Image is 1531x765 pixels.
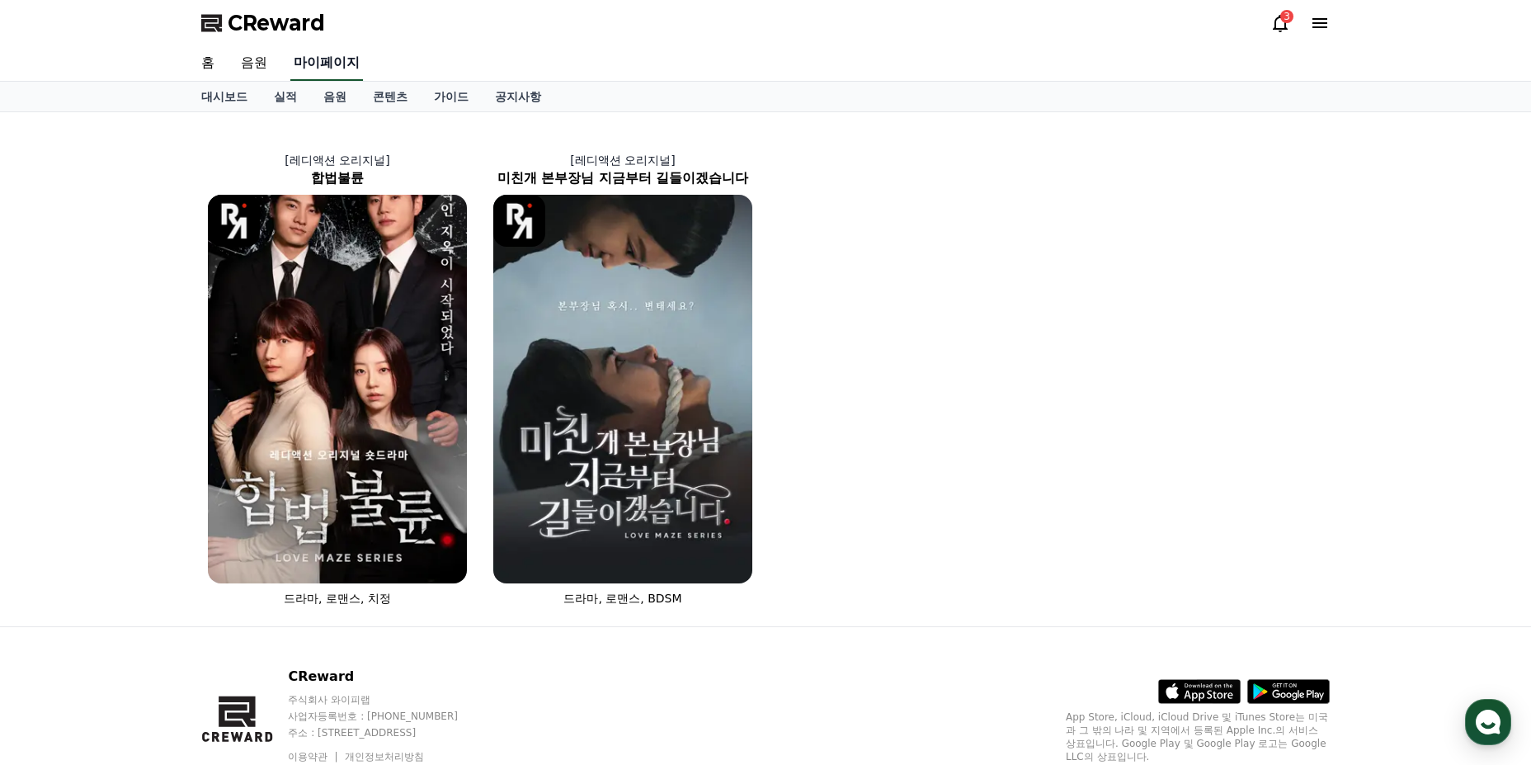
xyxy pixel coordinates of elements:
[1066,711,1330,763] p: App Store, iCloud, iCloud Drive 및 iTunes Store는 미국과 그 밖의 나라 및 지역에서 등록된 Apple Inc.의 서비스 상표입니다. Goo...
[52,548,62,561] span: 홈
[201,10,325,36] a: CReward
[493,195,752,583] img: 미친개 본부장님 지금부터 길들이겠습니다
[360,82,421,111] a: 콘텐츠
[345,751,424,763] a: 개인정보처리방침
[188,46,228,81] a: 홈
[288,693,489,706] p: 주식회사 와이피랩
[208,195,467,583] img: 합법불륜
[421,82,482,111] a: 가이드
[480,168,765,188] h2: 미친개 본부장님 지금부터 길들이겠습니다
[1270,13,1290,33] a: 3
[5,523,109,564] a: 홈
[480,139,765,620] a: [레디액션 오리지널] 미친개 본부장님 지금부터 길들이겠습니다 미친개 본부장님 지금부터 길들이겠습니다 [object Object] Logo 드라마, 로맨스, BDSM
[1280,10,1293,23] div: 3
[208,195,260,247] img: [object Object] Logo
[255,548,275,561] span: 설정
[261,82,310,111] a: 실적
[284,592,391,605] span: 드라마, 로맨스, 치정
[213,523,317,564] a: 설정
[195,152,480,168] p: [레디액션 오리지널]
[563,592,681,605] span: 드라마, 로맨스, BDSM
[288,710,489,723] p: 사업자등록번호 : [PHONE_NUMBER]
[288,726,489,739] p: 주소 : [STREET_ADDRESS]
[288,667,489,687] p: CReward
[109,523,213,564] a: 대화
[493,195,545,247] img: [object Object] Logo
[310,82,360,111] a: 음원
[228,10,325,36] span: CReward
[480,152,765,168] p: [레디액션 오리지널]
[151,549,171,562] span: 대화
[290,46,363,81] a: 마이페이지
[188,82,261,111] a: 대시보드
[482,82,554,111] a: 공지사항
[195,139,480,620] a: [레디액션 오리지널] 합법불륜 합법불륜 [object Object] Logo 드라마, 로맨스, 치정
[228,46,280,81] a: 음원
[195,168,480,188] h2: 합법불륜
[288,751,340,763] a: 이용약관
